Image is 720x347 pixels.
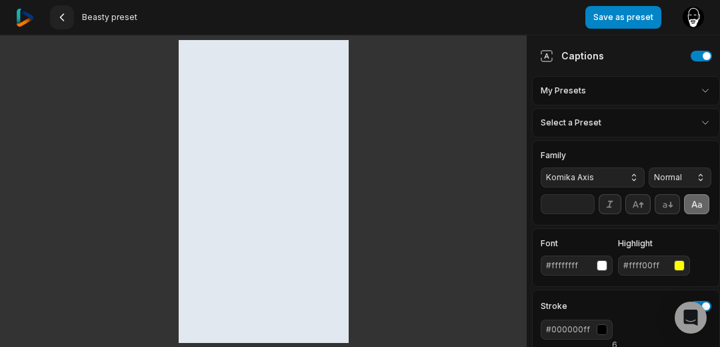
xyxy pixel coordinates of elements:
label: Highlight [618,240,690,248]
button: Normal [649,167,711,188]
span: Komika Axis [546,171,618,184]
button: Komika Axis [541,167,645,188]
button: Save as preset [585,6,661,29]
div: #ffff00ff [623,260,669,272]
h4: Stroke [541,302,567,310]
button: #000000ff [541,320,613,340]
div: Select a Preset [532,108,720,137]
span: Beasty preset [82,12,137,23]
div: Open Intercom Messenger [675,302,707,334]
label: Font [541,240,613,248]
div: Captions [540,49,604,63]
button: #ffff00ff [618,256,690,276]
div: #ffffffff [546,260,591,272]
div: My Presets [532,76,720,105]
img: reap [16,9,34,27]
div: #000000ff [546,324,591,336]
label: Family [541,151,645,159]
span: Normal [654,171,685,184]
button: #ffffffff [541,256,613,276]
